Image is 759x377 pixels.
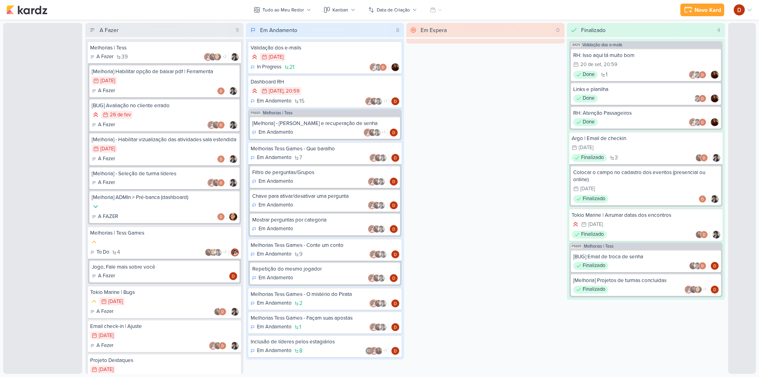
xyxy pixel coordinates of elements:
[231,248,239,256] div: Responsável: Cezar Giusti
[252,129,293,136] div: Em Andamento
[217,155,225,163] img: Davi Elias Teixeira
[90,229,239,237] div: Melhorias | Tess Games
[615,155,618,161] span: 3
[390,274,398,282] div: Responsável: Davi Elias Teixeira
[259,201,293,209] p: Em Andamento
[229,87,237,95] div: Responsável: Pedro Luahn Simões
[711,118,719,126] img: Jaqueline Molina
[695,231,710,239] div: Colaboradores: Jaqueline Molina, Davi Elias Teixeira
[391,299,399,307] div: Responsável: Davi Elias Teixeira
[92,136,237,143] div: [Melhoria] - Habilitar vizualização das atividades sala estendida
[421,26,447,34] div: Em Espera
[583,95,595,102] p: Done
[391,250,399,258] div: Responsável: Davi Elias Teixeira
[90,53,113,61] div: A Fazer
[573,118,598,126] div: Done
[370,250,378,258] img: Cezar Giusti
[579,145,593,150] div: [DATE]
[98,213,118,221] p: A FAZER
[391,63,399,71] img: Jaqueline Molina
[92,170,237,177] div: [Melhoria] - Seleção de turma líderes
[689,262,708,270] div: Colaboradores: Jaqueline Molina, Pedro Luahn Simões, Davi Elias Teixeira
[699,95,706,102] img: Davi Elias Teixeira
[584,244,614,248] span: Melhorias | Tess
[583,118,595,126] p: Done
[251,314,399,322] div: Melhorias Tess Games - Façam suas apostas
[117,250,120,255] span: 4
[259,129,293,136] p: Em Andamento
[92,155,115,163] div: A Fazer
[370,299,389,307] div: Colaboradores: Cezar Giusti, Jaqueline Molina, Pedro Luahn Simões
[374,154,382,162] img: Jaqueline Molina
[110,112,131,117] div: 26 de fev
[573,195,608,203] div: Finalizado
[251,78,399,85] div: Dashboard RH
[583,195,605,203] p: Finalizado
[390,178,398,186] img: Davi Elias Teixeira
[689,118,697,126] img: Cezar Giusti
[364,129,387,136] div: Colaboradores: Cezar Giusti, Jaqueline Molina, Pedro Luahn Simões, Davi Elias Teixeira
[252,274,293,282] div: Em Andamento
[214,342,222,350] img: Jaqueline Molina
[699,71,706,79] img: Davi Elias Teixeira
[90,289,239,296] div: Tokio Marine | Bugs
[251,97,291,105] div: Em Andamento
[231,308,239,316] div: Responsável: Pedro Luahn Simões
[580,62,601,67] div: 20 de set
[601,62,617,67] div: , 20:59
[695,154,710,162] div: Colaboradores: Jaqueline Molina, Davi Elias Teixeira
[581,231,604,239] p: Finalizado
[217,121,225,129] img: Davi Elias Teixeira
[694,95,708,102] div: Colaboradores: Pedro Luahn Simões, Davi Elias Teixeira
[573,71,598,79] div: Done
[92,194,237,201] div: [Melhoria] ADMIn > Pré-banca (dashboard)
[251,250,291,258] div: Em Andamento
[391,299,399,307] img: Davi Elias Teixeira
[572,220,580,228] div: Prioridade Alta
[251,154,291,162] div: Em Andamento
[259,178,293,186] p: Em Andamento
[573,52,719,59] div: RH: Isso aqui tá muito bom
[257,299,291,307] p: Em Andamento
[374,250,382,258] img: Jaqueline Molina
[208,121,227,129] div: Colaboradores: Cezar Giusti, Jaqueline Molina, Davi Elias Teixeira
[571,244,582,248] span: PS685
[250,111,261,115] span: PS685
[208,179,215,187] img: Cezar Giusti
[217,87,225,95] img: Davi Elias Teixeira
[583,71,595,79] p: Done
[379,63,387,71] img: Davi Elias Teixeira
[700,154,708,162] img: Davi Elias Teixeira
[299,252,302,257] span: 9
[90,238,98,246] div: Prioridade Média
[92,179,115,187] div: A Fazer
[711,286,719,294] div: Responsável: Davi Elias Teixeira
[712,154,720,162] img: Pedro Luahn Simões
[6,5,47,15] img: kardz.app
[573,286,608,294] div: Finalizado
[100,146,115,152] div: [DATE]
[231,342,239,350] div: Responsável: Pedro Luahn Simões
[92,272,115,280] div: A Fazer
[263,111,293,115] span: Melhorias | Tess
[573,253,719,260] div: [BUG] Email de troca de senha
[209,342,228,350] div: Colaboradores: Cezar Giusti, Jaqueline Molina, Davi Elias Teixeira
[208,121,215,129] img: Cezar Giusti
[229,179,237,187] img: Pedro Luahn Simões
[712,231,720,239] div: Responsável: Pedro Luahn Simões
[373,201,381,209] img: Jaqueline Molina
[100,78,115,83] div: [DATE]
[368,274,387,282] div: Colaboradores: Cezar Giusti, Jaqueline Molina, Pedro Luahn Simões
[370,97,378,105] img: Jaqueline Molina
[734,4,745,15] img: Davi Elias Teixeira
[231,53,239,61] div: Responsável: Pedro Luahn Simões
[711,95,719,102] div: Responsável: Jaqueline Molina
[257,250,291,258] p: Em Andamento
[98,155,115,163] p: A Fazer
[378,274,385,282] img: Pedro Luahn Simões
[573,169,719,183] div: Colocar o campo no cadastro dos eventos (presencial ou online)
[393,26,402,34] div: 8
[214,308,222,316] img: Jaqueline Molina
[212,179,220,187] img: Jaqueline Molina
[213,53,221,61] img: Karen Duarte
